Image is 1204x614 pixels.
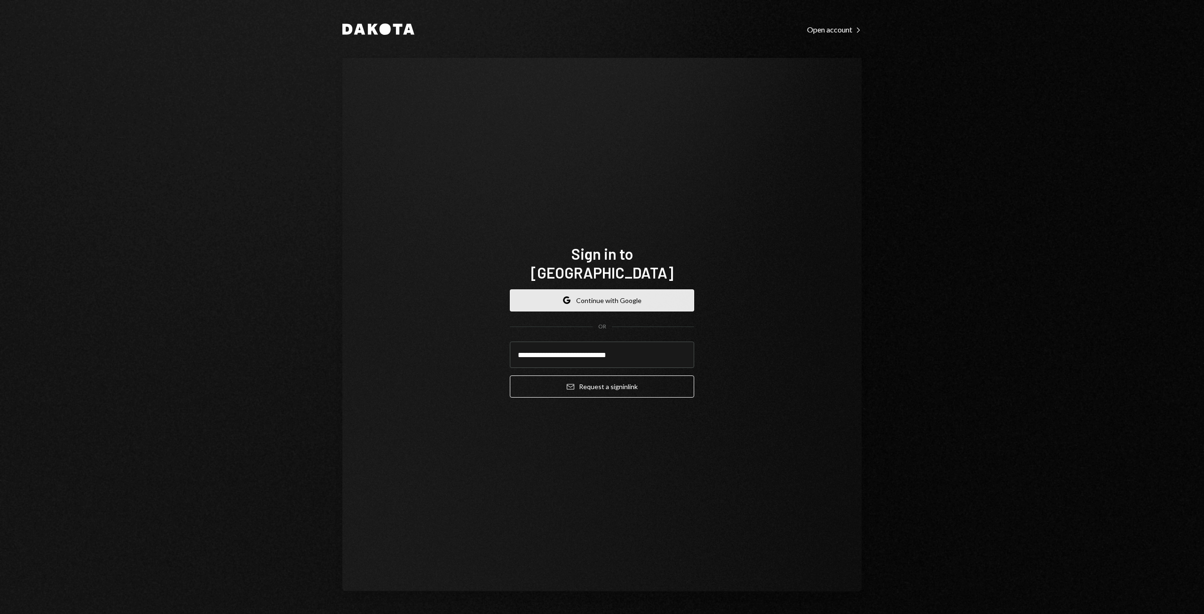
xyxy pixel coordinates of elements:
keeper-lock: Open Keeper Popup [675,349,687,360]
a: Open account [807,24,862,34]
button: Continue with Google [510,289,694,311]
div: Open account [807,25,862,34]
div: OR [598,323,606,331]
h1: Sign in to [GEOGRAPHIC_DATA] [510,244,694,282]
button: Request a signinlink [510,375,694,398]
